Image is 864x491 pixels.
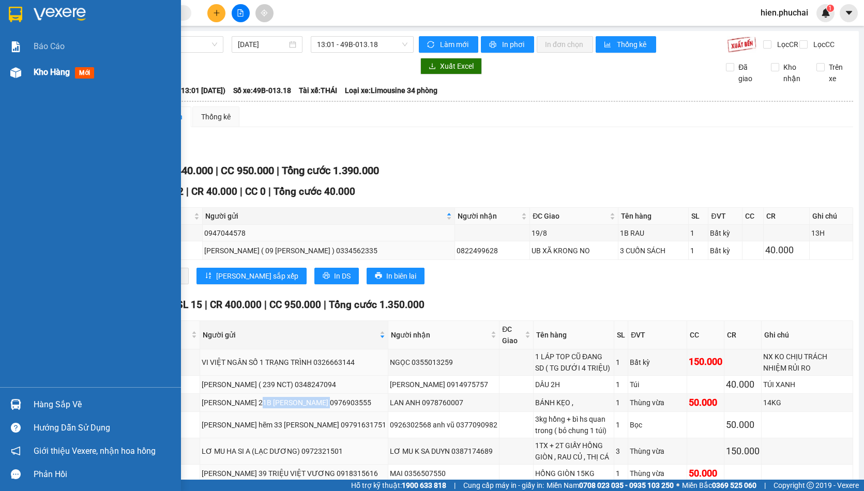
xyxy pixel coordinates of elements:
img: icon-new-feature [821,8,830,18]
div: 0822499628 [457,245,528,256]
span: Kho nhận [779,62,808,84]
div: 3 [616,446,626,457]
div: 14KG [763,397,851,408]
span: Hỗ trợ kỹ thuật: [351,480,446,491]
button: caret-down [840,4,858,22]
span: Tổng cước 1.350.000 [329,299,425,311]
button: downloadXuất Excel [420,58,482,74]
span: Kho hàng [34,67,70,77]
span: CR 40.000 [191,186,237,197]
img: warehouse-icon [10,399,21,410]
div: NX KO CHỊU TRÁCH NHIỆM RỦI RO [763,351,851,374]
div: 150.000 [726,444,760,458]
div: Bất kỳ [710,245,740,256]
span: printer [323,272,330,280]
div: [PERSON_NAME] 21B [PERSON_NAME] 0976903555 [202,397,386,408]
span: sync [427,41,436,49]
button: sort-ascending[PERSON_NAME] sắp xếp [196,268,307,284]
input: 13/09/2025 [238,39,287,50]
span: Người gửi [203,329,377,341]
span: Người nhận [391,329,489,341]
div: 1 [616,397,626,408]
div: 1 [616,357,626,368]
span: printer [375,272,382,280]
span: ĐC Giao [533,210,608,222]
th: CR [724,321,762,349]
button: syncLàm mới [419,36,478,53]
span: caret-down [844,8,854,18]
button: In đơn chọn [537,36,593,53]
span: mới [75,67,94,79]
button: bar-chartThống kê [596,36,656,53]
div: 13H [811,227,851,239]
span: Đã giao [734,62,763,84]
span: In biên lai [386,270,416,282]
button: file-add [232,4,250,22]
span: 13:01 - 49B-013.18 [317,37,407,52]
span: | [764,480,766,491]
button: printerIn biên lai [367,268,425,284]
span: Giới thiệu Vexere, nhận hoa hồng [34,444,156,457]
div: Thùng vừa [630,468,685,479]
div: NGỌC 0355013259 [390,357,497,368]
span: CR 440.000 [160,164,213,177]
span: | [324,299,326,311]
div: HỒNG GIÒN 15KG [535,468,612,479]
div: LAN ANH 0978760007 [390,397,497,408]
div: [PERSON_NAME] ( 239 NCT) 0348247094 [202,379,386,390]
span: CR 400.000 [210,299,262,311]
div: 50.000 [689,395,722,410]
img: logo-vxr [9,7,22,22]
th: Ghi chú [810,208,853,225]
span: Cung cấp máy in - giấy in: [463,480,544,491]
div: TÚI XANH [763,379,851,390]
th: CC [742,208,764,225]
span: hien.phuchai [752,6,816,19]
div: 3 CUỐN SÁCH [620,245,686,256]
div: Bất kỳ [630,357,685,368]
span: CC 950.000 [269,299,321,311]
span: Tổng cước 40.000 [274,186,355,197]
strong: 1900 633 818 [402,481,446,489]
div: LƠ MU HA SI A (LẠC DƯƠNG) 0972321501 [202,446,386,457]
strong: 0369 525 060 [712,481,756,489]
img: 9k= [727,36,756,53]
div: 3kg hồng + bì hs quan trong ( bỏ chung 1 túi) [535,413,612,436]
span: | [240,186,242,197]
span: | [264,299,267,311]
div: [PERSON_NAME] hẽm 33 [PERSON_NAME] 09791631751 [202,419,386,431]
div: 1 [616,419,626,431]
div: MAI 0356507550 [390,468,497,479]
th: SL [689,208,709,225]
span: CC 950.000 [221,164,274,177]
div: Thùng vừa [630,397,685,408]
div: DÂU 2H [535,379,612,390]
div: Bất kỳ [710,227,740,239]
span: Số xe: 49B-013.18 [233,85,291,96]
span: 1 [828,5,832,12]
th: Ghi chú [762,321,853,349]
th: CC [687,321,724,349]
div: 1 [616,379,626,390]
span: Miền Bắc [682,480,756,491]
span: | [454,480,456,491]
span: sort-ascending [205,272,212,280]
span: aim [261,9,268,17]
sup: 1 [827,5,834,12]
th: Tên hàng [618,208,688,225]
span: Tổng cước 1.390.000 [282,164,379,177]
span: | [205,299,207,311]
th: CR [764,208,809,225]
span: copyright [807,482,814,489]
span: | [268,186,271,197]
button: plus [207,4,225,22]
div: Hàng sắp về [34,397,173,412]
div: Thống kê [201,111,231,122]
span: Trên xe [825,62,854,84]
span: Loại xe: Limousine 34 phòng [345,85,437,96]
span: Lọc CC [809,39,836,50]
button: aim [255,4,274,22]
span: Báo cáo [34,40,65,53]
span: printer [489,41,498,49]
span: message [11,469,21,479]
